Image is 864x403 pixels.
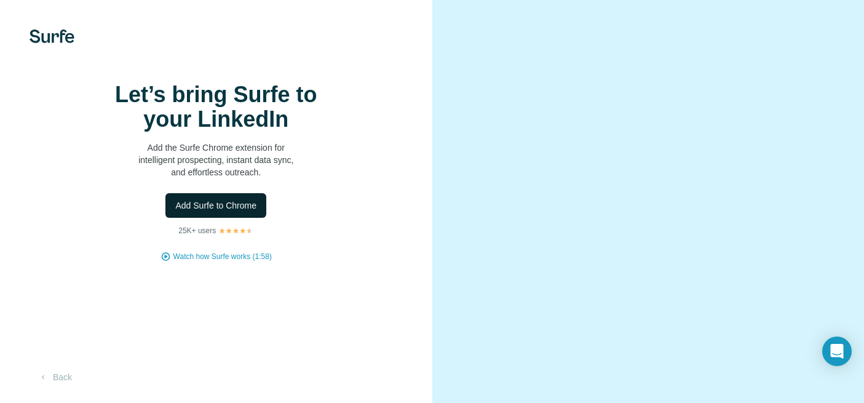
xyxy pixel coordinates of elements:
button: Back [30,366,81,388]
div: Open Intercom Messenger [822,337,852,366]
img: Surfe's logo [30,30,74,43]
button: Add Surfe to Chrome [165,193,266,218]
p: Add the Surfe Chrome extension for intelligent prospecting, instant data sync, and effortless out... [93,142,339,178]
img: Rating Stars [218,227,253,234]
h1: Let’s bring Surfe to your LinkedIn [93,82,339,132]
p: 25K+ users [178,225,216,236]
button: Watch how Surfe works (1:58) [173,251,272,262]
span: Add Surfe to Chrome [175,199,256,212]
